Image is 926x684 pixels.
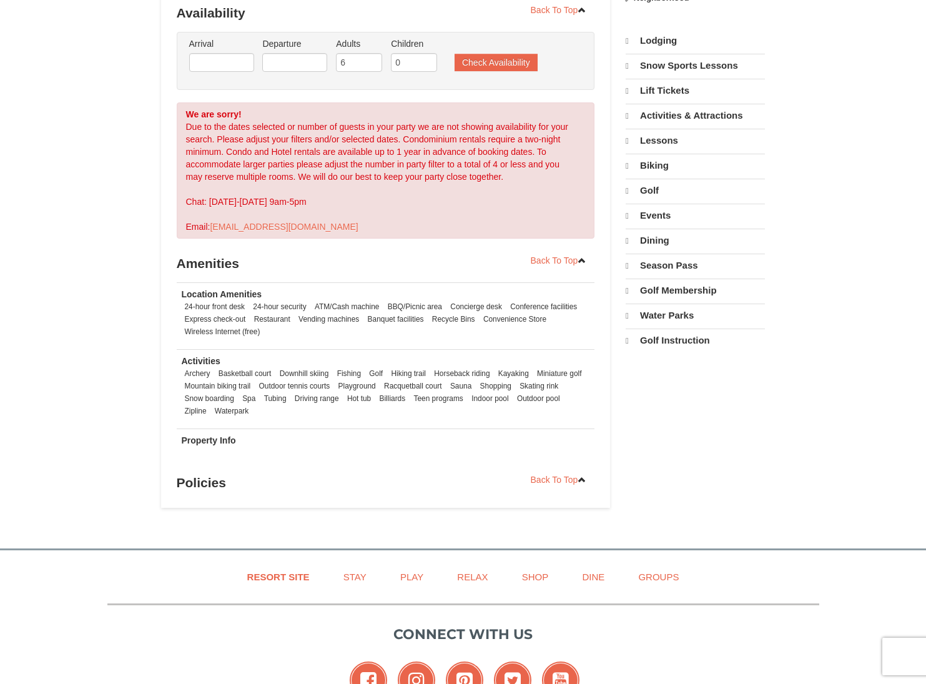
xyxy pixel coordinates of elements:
a: Golf Membership [626,279,765,302]
li: Conference facilities [507,300,580,313]
a: Groups [623,563,694,591]
a: Golf Instruction [626,329,765,352]
li: Spa [239,392,259,405]
h3: Availability [177,1,595,26]
li: Miniature golf [534,367,584,380]
a: Dine [566,563,620,591]
a: Play [385,563,439,591]
li: Hot tub [344,392,374,405]
strong: We are sorry! [186,109,242,119]
label: Adults [336,37,382,50]
li: Billiards [377,392,409,405]
li: 24-hour front desk [182,300,249,313]
li: Archery [182,367,214,380]
label: Arrival [189,37,254,50]
li: Waterpark [212,405,252,417]
a: Biking [626,154,765,177]
li: Horseback riding [431,367,493,380]
li: Express check-out [182,313,249,325]
a: Back To Top [523,470,595,489]
li: Restaurant [251,313,293,325]
a: Dining [626,229,765,252]
a: Water Parks [626,304,765,327]
li: Skating rink [516,380,561,392]
label: Departure [262,37,327,50]
a: Golf [626,179,765,202]
a: Events [626,204,765,227]
li: Concierge desk [447,300,505,313]
a: Resort Site [232,563,325,591]
li: Banquet facilities [365,313,427,325]
li: BBQ/Picnic area [385,300,445,313]
li: Shopping [477,380,515,392]
li: Zipline [182,405,210,417]
li: Teen programs [411,392,466,405]
a: Lodging [626,29,765,52]
h3: Policies [177,470,595,495]
li: Wireless Internet (free) [182,325,264,338]
li: Fishing [334,367,364,380]
a: Back To Top [523,1,595,19]
li: Tubing [261,392,290,405]
li: Racquetball court [381,380,445,392]
li: Downhill skiing [277,367,332,380]
button: Check Availability [455,54,538,71]
a: [EMAIL_ADDRESS][DOMAIN_NAME] [210,222,358,232]
li: Kayaking [495,367,532,380]
li: Sauna [447,380,475,392]
li: Indoor pool [468,392,512,405]
a: Activities & Attractions [626,104,765,127]
li: Playground [335,380,379,392]
li: Snow boarding [182,392,237,405]
strong: Location Amenities [182,289,262,299]
li: Outdoor tennis courts [256,380,333,392]
a: Back To Top [523,251,595,270]
a: Season Pass [626,254,765,277]
li: ATM/Cash machine [312,300,383,313]
li: Hiking trail [388,367,429,380]
li: Basketball court [215,367,275,380]
li: Driving range [292,392,342,405]
li: Convenience Store [480,313,549,325]
li: Outdoor pool [514,392,563,405]
a: Snow Sports Lessons [626,54,765,77]
li: 24-hour security [250,300,309,313]
p: Connect with us [107,624,819,645]
li: Vending machines [295,313,362,325]
strong: Property Info [182,435,236,445]
a: Relax [441,563,503,591]
a: Lift Tickets [626,79,765,102]
li: Mountain biking trail [182,380,254,392]
div: Due to the dates selected or number of guests in your party we are not showing availability for y... [177,102,595,239]
a: Lessons [626,129,765,152]
label: Children [391,37,437,50]
a: Stay [328,563,382,591]
li: Golf [366,367,386,380]
h3: Amenities [177,251,595,276]
li: Recycle Bins [429,313,478,325]
a: Shop [506,563,564,591]
strong: Activities [182,356,220,366]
